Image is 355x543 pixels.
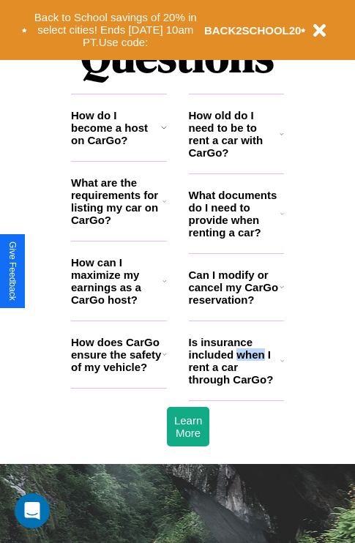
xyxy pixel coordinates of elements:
[71,336,162,373] h3: How does CarGo ensure the safety of my vehicle?
[71,256,162,306] h3: How can I maximize my earnings as a CarGo host?
[167,407,209,446] button: Learn More
[204,24,302,37] b: BACK2SCHOOL20
[15,493,50,528] iframe: Intercom live chat
[71,176,162,226] h3: What are the requirements for listing my car on CarGo?
[7,241,18,301] div: Give Feedback
[189,109,280,159] h3: How old do I need to be to rent a car with CarGo?
[189,269,280,306] h3: Can I modify or cancel my CarGo reservation?
[71,109,161,146] h3: How do I become a host on CarGo?
[27,7,204,53] button: Back to School savings of 20% in select cities! Ends [DATE] 10am PT.Use code:
[189,189,281,239] h3: What documents do I need to provide when renting a car?
[189,336,280,386] h3: Is insurance included when I rent a car through CarGo?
